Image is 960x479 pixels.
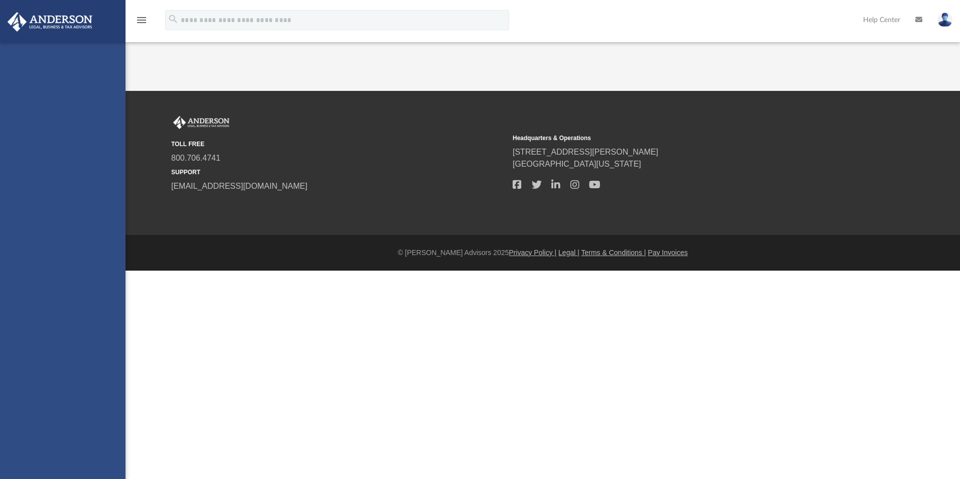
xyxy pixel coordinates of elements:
a: [STREET_ADDRESS][PERSON_NAME] [513,148,658,156]
img: User Pic [937,13,952,27]
a: 800.706.4741 [171,154,220,162]
img: Anderson Advisors Platinum Portal [5,12,95,32]
i: search [168,14,179,25]
small: Headquarters & Operations [513,134,847,143]
img: Anderson Advisors Platinum Portal [171,116,231,129]
a: Terms & Conditions | [581,249,646,257]
a: [GEOGRAPHIC_DATA][US_STATE] [513,160,641,168]
div: © [PERSON_NAME] Advisors 2025 [126,248,960,258]
a: Pay Invoices [648,249,687,257]
a: menu [136,19,148,26]
small: TOLL FREE [171,140,506,149]
a: [EMAIL_ADDRESS][DOMAIN_NAME] [171,182,307,190]
a: Legal | [558,249,579,257]
i: menu [136,14,148,26]
a: Privacy Policy | [509,249,557,257]
small: SUPPORT [171,168,506,177]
